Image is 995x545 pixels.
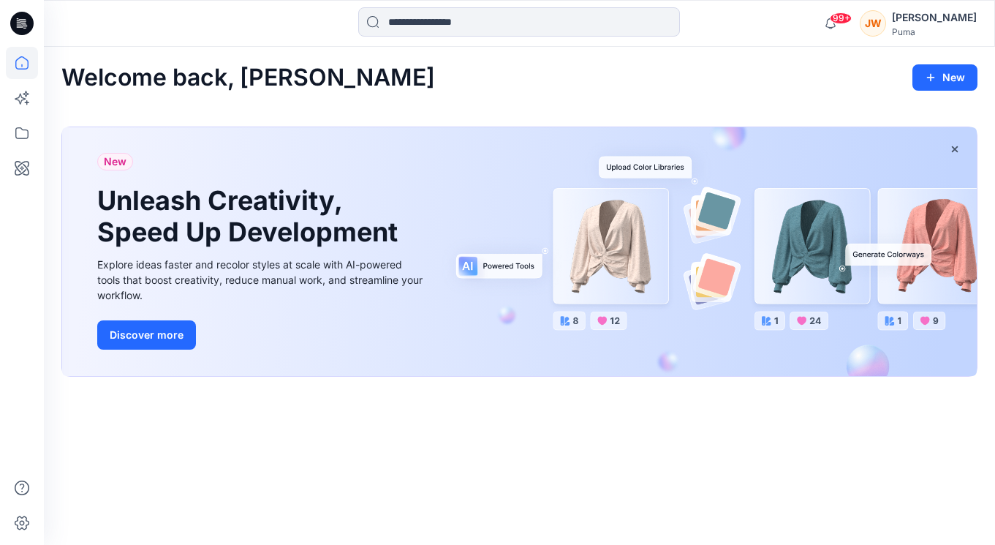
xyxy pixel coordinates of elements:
[892,9,977,26] div: [PERSON_NAME]
[61,64,435,91] h2: Welcome back, [PERSON_NAME]
[104,153,126,170] span: New
[97,185,404,248] h1: Unleash Creativity, Speed Up Development
[97,320,196,350] button: Discover more
[892,26,977,37] div: Puma
[912,64,977,91] button: New
[97,320,426,350] a: Discover more
[830,12,852,24] span: 99+
[860,10,886,37] div: JW
[97,257,426,303] div: Explore ideas faster and recolor styles at scale with AI-powered tools that boost creativity, red...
